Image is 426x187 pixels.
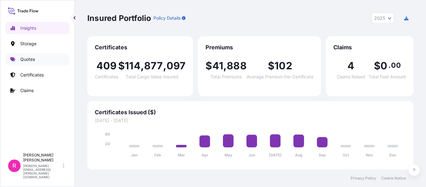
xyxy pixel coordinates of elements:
[225,153,233,157] tspan: May
[319,153,326,157] tspan: Sep
[153,15,181,21] p: Policy Details
[374,61,380,71] span: $
[178,153,185,157] tspan: Mar
[380,61,387,71] span: 0
[105,141,110,146] tspan: 20
[95,109,406,116] span: Certificates Issued ($)
[118,61,125,71] span: $
[351,176,376,181] a: Privacy Policy
[333,44,406,51] span: Claims
[95,75,118,79] span: Certificates
[20,56,35,62] p: Quotes
[126,75,178,79] span: Total Cargo Value Insured
[227,61,247,71] span: 888
[87,13,151,23] p: Insured Portfolio
[23,164,62,179] p: [PERSON_NAME][EMAIL_ADDRESS][PERSON_NAME][DOMAIN_NAME]
[211,75,242,79] span: Total Premiums
[20,41,36,47] p: Storage
[337,75,365,79] span: Claims Raised
[201,153,208,157] tspan: Apr
[144,61,163,71] span: 877
[247,75,313,79] span: Average Premium Per Certificate
[105,132,110,136] tspan: 80
[249,153,255,157] tspan: Jun
[381,176,406,181] a: Cookie Notice
[274,61,292,71] span: 102
[212,61,223,71] span: 41
[95,117,406,124] span: [DATE] - [DATE]
[295,153,303,157] tspan: Aug
[125,61,141,71] span: 114
[206,61,212,71] span: $
[371,12,394,24] button: Year Selector
[20,25,36,31] p: Insights
[5,84,70,97] a: Claims
[366,153,373,157] tspan: Nov
[20,72,44,78] p: Certificates
[343,153,349,157] tspan: Oct
[12,163,16,169] span: R
[268,61,274,71] span: $
[141,61,144,71] span: ,
[95,44,186,51] span: Certificates
[223,61,227,71] span: ,
[206,44,313,51] span: Premiums
[5,37,70,50] a: Storage
[154,153,161,157] tspan: Feb
[163,61,167,71] span: ,
[5,53,70,66] a: Quotes
[369,75,406,79] span: Total Paid Amount
[23,153,62,163] p: [PERSON_NAME] [PERSON_NAME]
[5,22,70,34] a: Insights
[389,153,396,157] tspan: Dec
[269,153,282,157] tspan: [DATE]
[5,69,70,81] a: Certificates
[347,61,354,71] span: 4
[20,87,34,94] p: Claims
[391,63,400,68] span: 00
[167,61,186,71] span: 097
[131,153,138,157] tspan: Jan
[388,63,390,68] span: .
[374,15,385,21] span: 2025
[96,61,117,71] span: 409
